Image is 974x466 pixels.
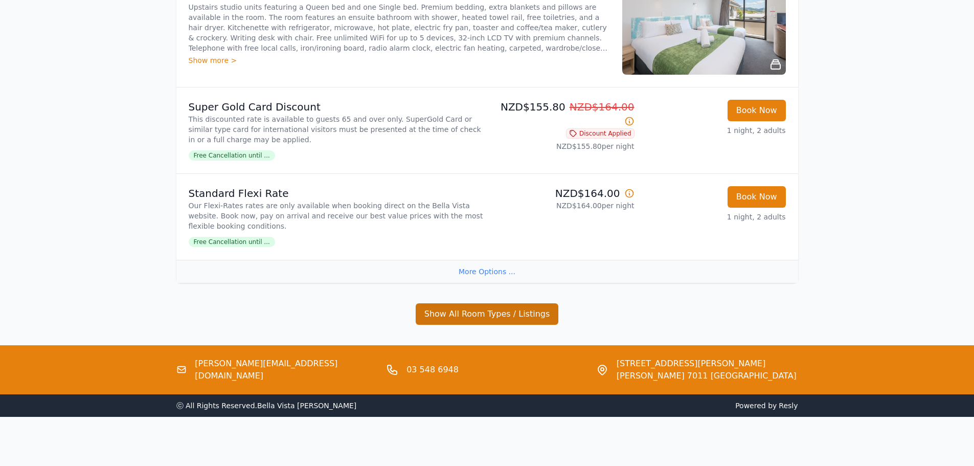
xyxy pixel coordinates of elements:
[189,237,275,247] span: Free Cancellation until ...
[189,100,483,114] p: Super Gold Card Discount
[406,364,459,376] a: 03 548 6948
[566,128,635,139] span: Discount Applied
[189,55,610,65] div: Show more >
[617,358,797,370] span: [STREET_ADDRESS][PERSON_NAME]
[189,114,483,145] p: This discounted rate is available to guests 65 and over only. SuperGold Card or similar type card...
[728,100,786,121] button: Book Now
[491,100,635,128] p: NZD$155.80
[195,358,378,382] a: [PERSON_NAME][EMAIL_ADDRESS][DOMAIN_NAME]
[416,303,559,325] button: Show All Room Types / Listings
[643,212,786,222] p: 1 night, 2 adults
[491,141,635,151] p: NZD$155.80 per night
[570,101,635,113] span: NZD$164.00
[491,186,635,201] p: NZD$164.00
[189,186,483,201] p: Standard Flexi Rate
[491,401,798,411] span: Powered by
[176,402,357,410] span: ⓒ All Rights Reserved. Bella Vista [PERSON_NAME]
[617,370,797,382] span: [PERSON_NAME] 7011 [GEOGRAPHIC_DATA]
[189,2,610,53] p: Upstairs studio units featuring a Queen bed and one Single bed. Premium bedding, extra blankets a...
[643,125,786,136] p: 1 night, 2 adults
[728,186,786,208] button: Book Now
[779,402,798,410] a: Resly
[189,150,275,161] span: Free Cancellation until ...
[176,260,798,283] div: More Options ...
[491,201,635,211] p: NZD$164.00 per night
[189,201,483,231] p: Our Flexi-Rates rates are only available when booking direct on the Bella Vista website. Book now...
